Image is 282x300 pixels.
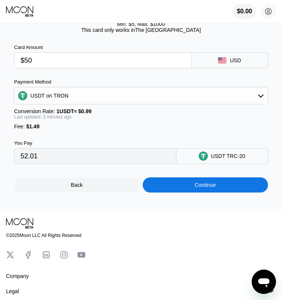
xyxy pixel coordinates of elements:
[267,287,276,296] div: 󰅀
[14,108,268,114] div: Conversion Rate:
[14,177,139,193] div: Back
[20,53,185,68] input: $0.00
[81,27,201,33] div: This card only works in The [GEOGRAPHIC_DATA]
[26,123,39,129] span: $1.49
[195,182,216,188] div: Continue
[267,272,276,281] div: 󰅀
[211,153,245,159] div: USDT TRC-20
[230,57,241,63] div: USD
[233,4,256,19] div: $0.00
[237,8,252,15] div: $0.00
[6,273,29,279] div: Company
[14,88,268,103] div: USDT on TRON
[143,177,268,193] div: Continue
[71,182,83,188] div: Back
[14,123,268,129] div: Fee :
[14,44,192,50] div: Card Amount
[6,233,276,238] div: © 2025 Moon LLC All Rights Reserved
[14,79,268,85] div: Payment Method
[30,93,69,99] div: USDT on TRON
[117,21,165,27] div: Min: $ 5 , Max: $ 1000
[252,270,276,294] iframe: Button to launch messaging window
[14,140,176,146] div: You Pay
[56,108,92,114] span: 1 USDT ≈ $0.99
[6,288,19,294] div: Legal
[14,114,268,120] div: Last updated: 3 minutes ago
